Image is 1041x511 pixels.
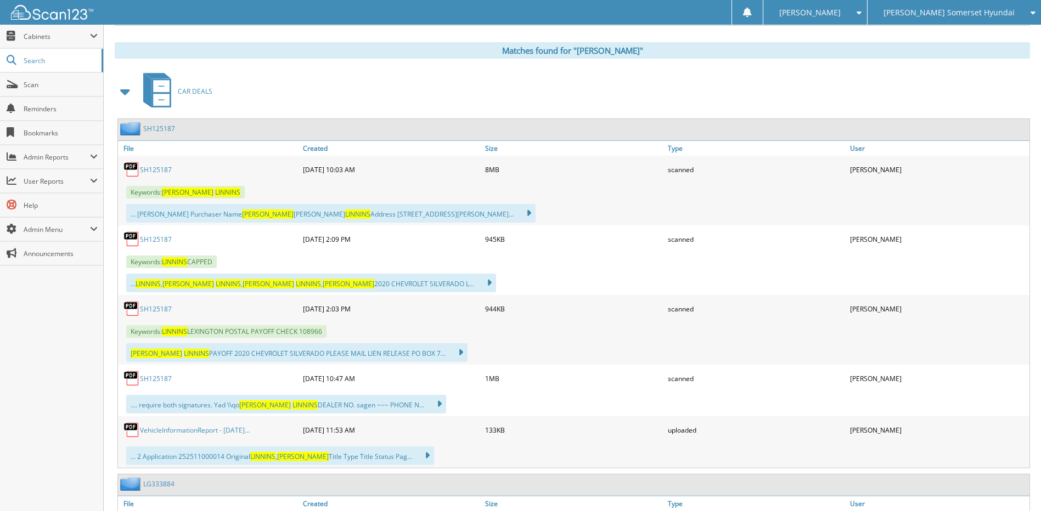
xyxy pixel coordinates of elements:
[126,343,468,362] div: PAYOFF 2020 CHEVROLET SILVERADO PLEASE MAIL LIEN RELEASE PO BOX 7...
[847,228,1029,250] div: [PERSON_NAME]
[126,186,245,198] span: Keywords:
[482,367,665,389] div: 1MB
[300,298,482,320] div: [DATE] 2:03 PM
[137,70,212,113] a: CAR DEALS
[215,188,240,197] span: LINNINS
[118,496,300,511] a: File
[115,42,1030,59] div: Matches found for "[PERSON_NAME]"
[482,141,665,156] a: Size
[24,56,96,65] span: Search
[24,104,98,113] span: Reminders
[126,395,446,413] div: .... require both signatures. Yad \\qo DEALER NO. sagen ~~~ PHONE N...
[162,279,214,288] span: [PERSON_NAME]
[140,165,172,174] a: SH125187
[847,419,1029,441] div: [PERSON_NAME]
[24,128,98,138] span: Bookmarks
[11,5,93,20] img: scan123-logo-white.svg
[162,188,213,197] span: [PERSON_NAME]
[140,425,250,435] a: VehicleInformationReport - [DATE]...
[300,228,482,250] div: [DATE] 2:09 PM
[300,367,482,389] div: [DATE] 10:47 AM
[300,419,482,441] div: [DATE] 11:53 AM
[24,201,98,210] span: Help
[665,419,847,441] div: uploaded
[140,304,172,314] a: SH125187
[24,249,98,258] span: Announcements
[239,400,291,410] span: [PERSON_NAME]
[126,256,217,268] span: Keywords: CAPPED
[126,204,536,223] div: ... [PERSON_NAME] Purchaser Name [PERSON_NAME] Address [STREET_ADDRESS][PERSON_NAME]...
[131,349,182,358] span: [PERSON_NAME]
[24,80,98,89] span: Scan
[665,228,847,250] div: scanned
[482,298,665,320] div: 944KB
[123,161,140,178] img: PDF.png
[126,446,434,465] div: ... 2 Application 252511000014 Original , Title Type Title Status Pag...
[24,225,90,234] span: Admin Menu
[123,231,140,247] img: PDF.png
[243,279,294,288] span: [PERSON_NAME]
[24,32,90,41] span: Cabinets
[847,298,1029,320] div: [PERSON_NAME]
[300,158,482,180] div: [DATE] 10:03 AM
[847,496,1029,511] a: User
[216,279,241,288] span: LINNINS
[250,452,275,461] span: LINNINS
[292,400,318,410] span: LINNINS
[140,235,172,244] a: SH125187
[143,124,175,133] a: SH125187
[24,177,90,186] span: User Reports
[665,141,847,156] a: Type
[277,452,329,461] span: [PERSON_NAME]
[140,374,172,383] a: SH125187
[126,274,496,292] div: ... , , , 2020 CHEVROLET SILVERADO L...
[665,367,847,389] div: scanned
[24,152,90,162] span: Admin Reports
[345,209,370,219] span: LINNINS
[779,9,841,16] span: [PERSON_NAME]
[123,300,140,317] img: PDF.png
[162,257,187,266] span: LINNINS
[184,349,209,358] span: LINNINS
[323,279,374,288] span: [PERSON_NAME]
[123,422,140,438] img: PDF.png
[482,496,665,511] a: Size
[242,209,294,219] span: [PERSON_NAME]
[847,367,1029,389] div: [PERSON_NAME]
[300,141,482,156] a: Created
[482,158,665,180] div: 8MB
[162,327,187,336] span: LINNINS
[120,122,143,135] img: folder2.png
[665,496,847,511] a: Type
[126,325,327,338] span: Keywords: LEXINGTON POSTAL PAYOFF CHECK 108966
[986,458,1041,511] iframe: Chat Widget
[482,419,665,441] div: 133KB
[847,141,1029,156] a: User
[178,87,212,96] span: CAR DEALS
[123,370,140,387] img: PDF.png
[665,298,847,320] div: scanned
[120,477,143,491] img: folder2.png
[884,9,1015,16] span: [PERSON_NAME] Somerset Hyundai
[482,228,665,250] div: 945KB
[300,496,482,511] a: Created
[665,158,847,180] div: scanned
[136,279,161,288] span: LINNINS
[143,479,175,489] a: LG333884
[296,279,321,288] span: LINNINS
[118,141,300,156] a: File
[847,158,1029,180] div: [PERSON_NAME]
